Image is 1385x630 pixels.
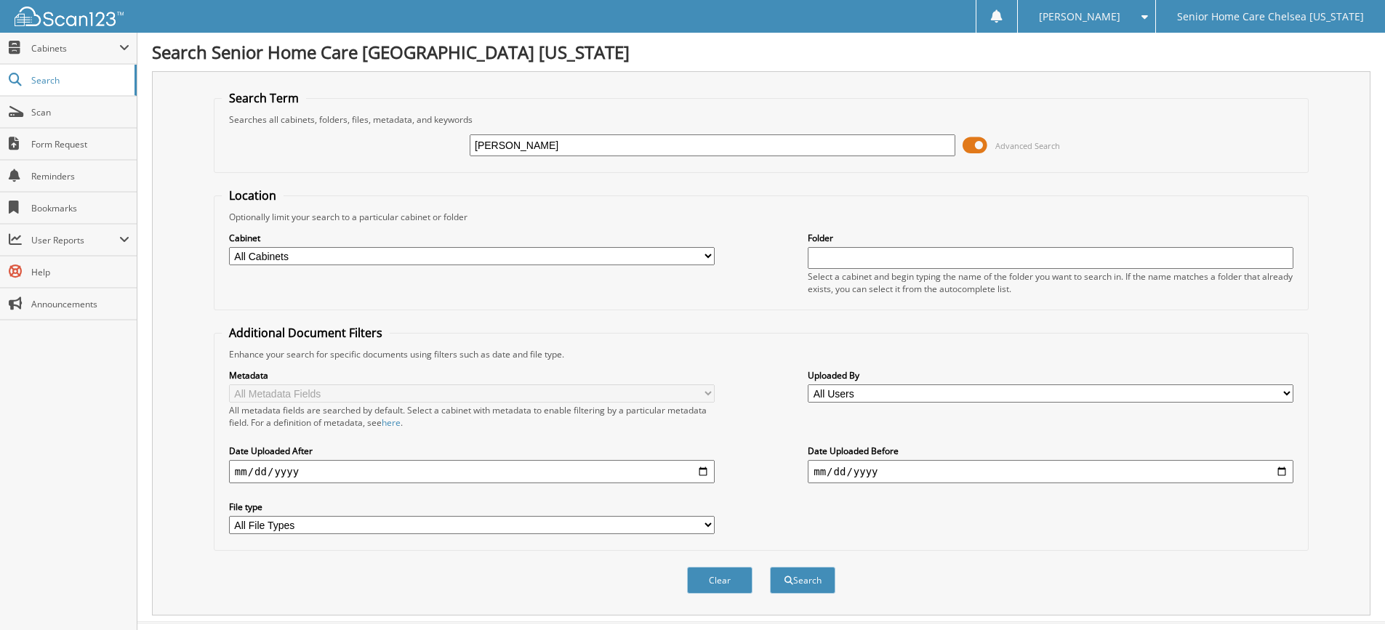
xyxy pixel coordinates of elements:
label: Metadata [229,369,715,381]
div: Enhance your search for specific documents using filters such as date and file type. [222,348,1301,360]
label: Folder [808,232,1293,244]
legend: Search Term [222,90,306,106]
span: User Reports [31,234,119,246]
div: Optionally limit your search to a particular cabinet or folder [222,211,1301,223]
span: Bookmarks [31,202,129,214]
span: Cabinets [31,42,119,54]
div: All metadata fields are searched by default. Select a cabinet with metadata to enable filtering b... [229,404,715,429]
label: Date Uploaded After [229,445,715,457]
button: Search [770,567,835,594]
legend: Location [222,187,284,203]
div: Select a cabinet and begin typing the name of the folder you want to search in. If the name match... [808,270,1293,295]
span: Senior Home Care Chelsea [US_STATE] [1177,12,1364,21]
img: scan123-logo-white.svg [15,7,124,26]
legend: Additional Document Filters [222,325,390,341]
label: Cabinet [229,232,715,244]
span: Scan [31,106,129,118]
span: Reminders [31,170,129,182]
span: Search [31,74,127,86]
h1: Search Senior Home Care [GEOGRAPHIC_DATA] [US_STATE] [152,40,1370,64]
span: [PERSON_NAME] [1039,12,1120,21]
span: Announcements [31,298,129,310]
div: Searches all cabinets, folders, files, metadata, and keywords [222,113,1301,126]
span: Form Request [31,138,129,150]
button: Clear [687,567,752,594]
input: end [808,460,1293,483]
label: Uploaded By [808,369,1293,381]
a: here [382,416,401,429]
span: Help [31,266,129,278]
iframe: Chat Widget [1312,560,1385,630]
label: Date Uploaded Before [808,445,1293,457]
span: Advanced Search [995,140,1060,151]
input: start [229,460,715,483]
label: File type [229,501,715,513]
